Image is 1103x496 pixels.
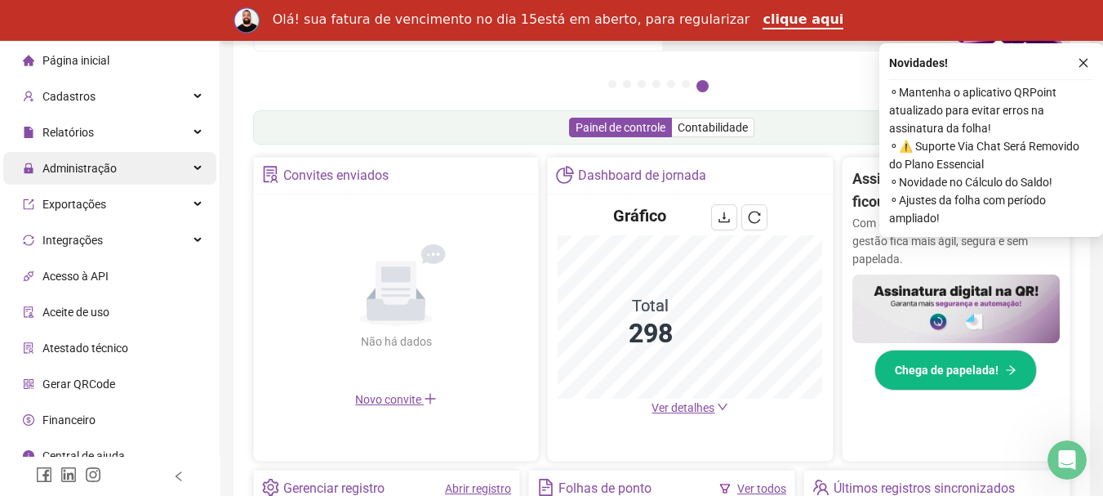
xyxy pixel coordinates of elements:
span: file [23,127,34,138]
span: ⚬ Ajustes da folha com período ampliado! [889,191,1093,227]
span: ⚬ ⚠️ Suporte Via Chat Será Removido do Plano Essencial [889,137,1093,173]
span: reload [748,211,761,224]
span: export [23,199,34,210]
button: 2 [623,80,631,88]
span: Relatórios [42,126,94,139]
span: Financeiro [42,413,96,427]
span: plus [424,392,437,405]
span: Chega de papelada! [895,361,998,379]
span: Ver detalhes [652,401,714,414]
a: Ver todos [737,482,786,495]
span: Painel de controle [576,121,665,134]
span: Cadastros [42,90,96,103]
a: Abrir registro [445,482,511,495]
button: 7 [696,80,709,92]
p: Com a Assinatura Digital da QR, sua gestão fica mais ágil, segura e sem papelada. [852,214,1060,268]
span: dollar [23,414,34,426]
span: linkedin [60,467,77,483]
span: api [23,270,34,282]
button: 6 [682,80,690,88]
span: filter [719,483,731,494]
span: solution [23,342,34,354]
span: ⚬ Mantenha o aplicativo QRPoint atualizado para evitar erros na assinatura da folha! [889,83,1093,137]
h2: Assinar ponto na mão? Isso ficou no passado! [852,168,1060,214]
span: arrow-right [1005,364,1016,376]
span: Novidades ! [889,54,948,72]
span: instagram [85,467,101,483]
span: solution [262,166,279,183]
span: left [173,471,185,482]
button: 4 [652,80,660,88]
span: setting [262,479,279,496]
span: audit [23,306,34,318]
span: ⚬ Novidade no Cálculo do Saldo! [889,173,1093,191]
span: pie-chart [556,166,573,183]
span: Novo convite [355,393,437,406]
span: down [717,401,728,413]
button: 5 [667,80,675,88]
img: Profile image for Rodolfo [233,7,260,34]
div: Dashboard de jornada [578,162,706,190]
span: home [23,55,34,66]
div: Convites enviados [283,162,389,190]
img: banner%2F02c71560-61a6-44d4-94b9-c8ab97240462.png [852,275,1060,344]
span: Central de ajuda [42,449,125,462]
span: Exportações [42,198,106,211]
span: close [1078,57,1089,69]
span: Aceite de uso [42,306,109,319]
span: Acesso à API [42,270,109,283]
span: Administração [42,162,117,175]
span: user-add [23,91,34,102]
span: info-circle [23,450,34,462]
span: Integrações [42,234,103,247]
button: Chega de papelada! [874,350,1037,391]
span: lock [23,163,34,174]
span: Atestado técnico [42,342,128,355]
h4: Gráfico [613,204,666,227]
button: 1 [608,80,616,88]
span: file-text [537,479,554,496]
button: 3 [638,80,646,88]
span: Contabilidade [678,121,748,134]
a: clique aqui [763,11,843,29]
span: download [718,211,731,224]
span: Página inicial [42,54,109,67]
div: Não há dados [321,333,471,351]
a: Ver detalhes down [652,401,728,414]
span: sync [23,235,34,246]
span: team [812,479,829,496]
div: Olá! sua fatura de vencimento no dia 15está em aberto, para regularizar [273,11,750,28]
iframe: Intercom live chat [1047,440,1087,480]
span: facebook [36,467,52,483]
span: qrcode [23,378,34,390]
span: Gerar QRCode [42,378,115,391]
